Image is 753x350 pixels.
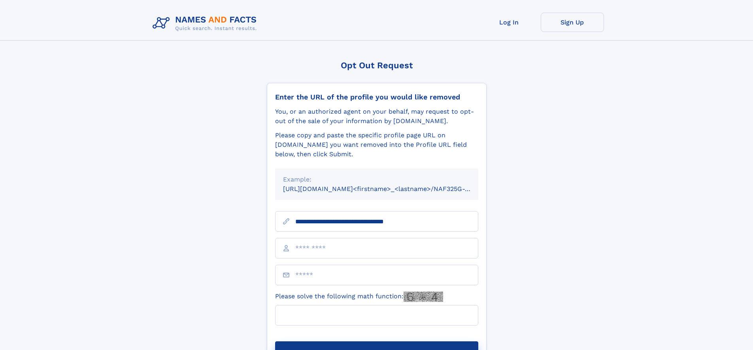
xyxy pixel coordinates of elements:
a: Log In [477,13,541,32]
div: Enter the URL of the profile you would like removed [275,93,478,101]
label: Please solve the following math function: [275,292,443,302]
div: Example: [283,175,470,184]
small: [URL][DOMAIN_NAME]<firstname>_<lastname>/NAF325G-xxxxxxxx [283,185,493,193]
div: Please copy and paste the specific profile page URL on [DOMAIN_NAME] you want removed into the Pr... [275,131,478,159]
div: You, or an authorized agent on your behalf, may request to opt-out of the sale of your informatio... [275,107,478,126]
img: Logo Names and Facts [149,13,263,34]
a: Sign Up [541,13,604,32]
div: Opt Out Request [267,60,487,70]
